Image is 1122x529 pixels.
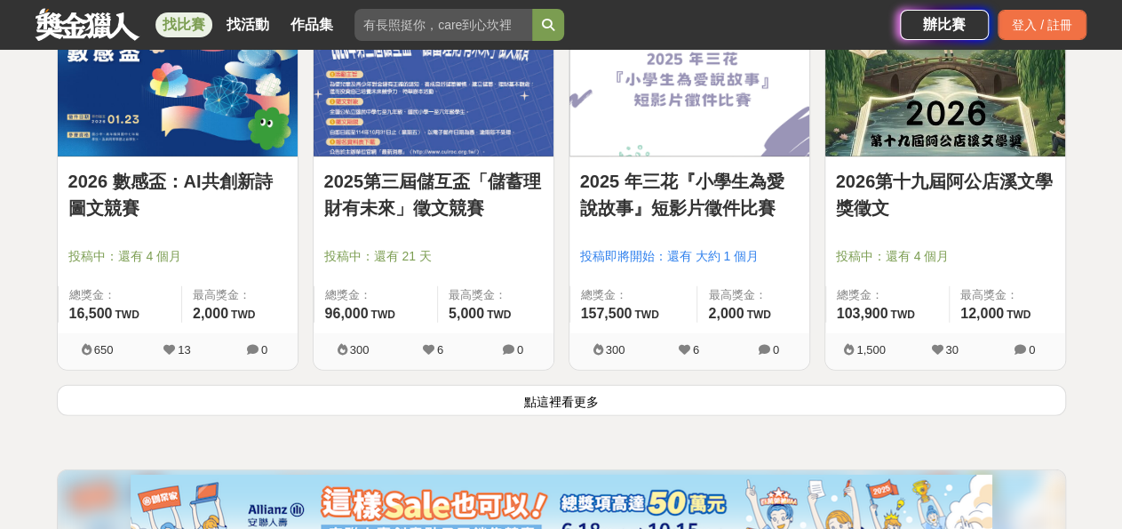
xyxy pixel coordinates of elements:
span: 投稿中：還有 21 天 [324,247,543,266]
span: TWD [115,309,139,321]
span: 6 [693,343,699,357]
span: 0 [517,343,523,357]
span: TWD [746,309,770,321]
span: 總獎金： [69,286,171,304]
span: 300 [350,343,370,357]
span: 5,000 [449,306,484,321]
span: 0 [261,343,267,357]
div: 登入 / 註冊 [998,10,1086,40]
span: 103,900 [837,306,888,321]
button: 點這裡看更多 [57,385,1066,416]
span: 投稿中：還有 4 個月 [836,247,1054,266]
span: 12,000 [960,306,1004,321]
img: Cover Image [314,8,553,156]
span: 最高獎金： [449,286,543,304]
span: TWD [634,309,658,321]
span: 13 [178,343,190,357]
a: 作品集 [283,12,340,37]
span: 0 [1029,343,1035,357]
span: 0 [773,343,779,357]
span: TWD [890,309,914,321]
span: TWD [370,309,394,321]
a: 辦比賽 [900,10,989,40]
span: TWD [1007,309,1030,321]
a: 2025第三屆儲互盃「儲蓄理財有未來」徵文競賽 [324,168,543,221]
span: 2,000 [708,306,744,321]
span: 1,500 [856,343,886,357]
a: 找比賽 [155,12,212,37]
span: 157,500 [581,306,633,321]
span: 6 [437,343,443,357]
span: 總獎金： [325,286,426,304]
a: 2026第十九屆阿公店溪文學獎徵文 [836,168,1054,221]
span: 96,000 [325,306,369,321]
span: 30 [945,343,958,357]
span: 16,500 [69,306,113,321]
a: Cover Image [58,8,298,157]
a: Cover Image [825,8,1065,157]
span: 300 [606,343,625,357]
span: 最高獎金： [708,286,798,304]
span: 2,000 [193,306,228,321]
img: Cover Image [825,8,1065,156]
span: 650 [94,343,114,357]
img: Cover Image [58,8,298,156]
span: 總獎金： [581,286,687,304]
span: 投稿即將開始：還有 大約 1 個月 [580,247,799,266]
span: TWD [487,309,511,321]
span: 總獎金： [837,286,938,304]
span: TWD [231,309,255,321]
a: 2025 年三花『小學生為愛說故事』短影片徵件比賽 [580,168,799,221]
a: Cover Image [569,8,809,157]
input: 有長照挺你，care到心坎裡！青春出手，拍出照顧 影音徵件活動 [354,9,532,41]
a: Cover Image [314,8,553,157]
span: 最高獎金： [960,286,1054,304]
span: 最高獎金： [193,286,287,304]
img: Cover Image [569,8,809,156]
a: 找活動 [219,12,276,37]
a: 2026 數感盃：AI共創新詩圖文競賽 [68,168,287,221]
span: 投稿中：還有 4 個月 [68,247,287,266]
